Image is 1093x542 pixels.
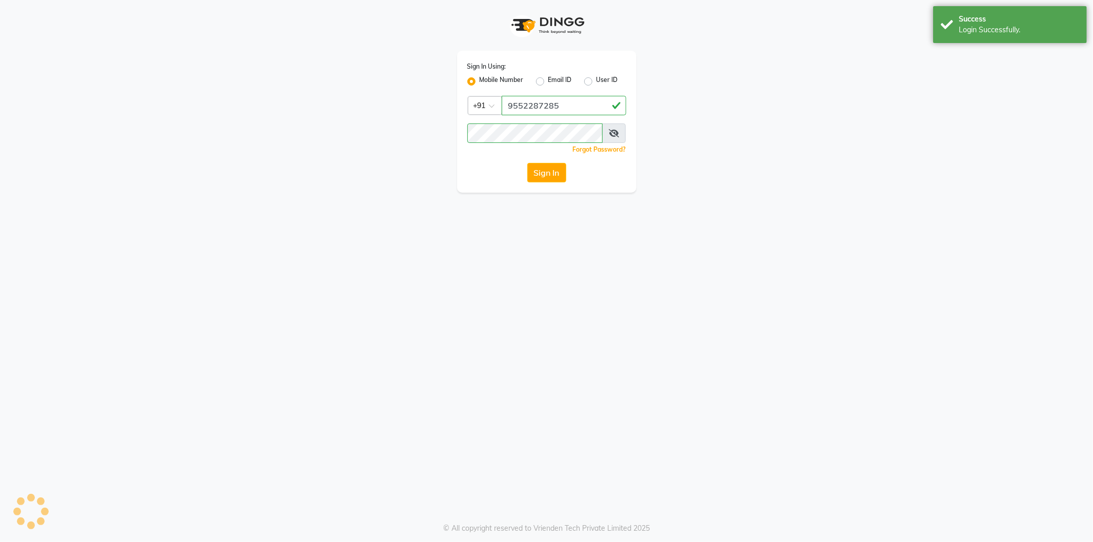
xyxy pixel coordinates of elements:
[527,163,566,182] button: Sign In
[596,75,618,88] label: User ID
[467,123,603,143] input: Username
[502,96,626,115] input: Username
[506,10,588,40] img: logo1.svg
[573,145,626,153] a: Forgot Password?
[480,75,524,88] label: Mobile Number
[548,75,572,88] label: Email ID
[467,62,506,71] label: Sign In Using:
[959,25,1079,35] div: Login Successfully.
[959,14,1079,25] div: Success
